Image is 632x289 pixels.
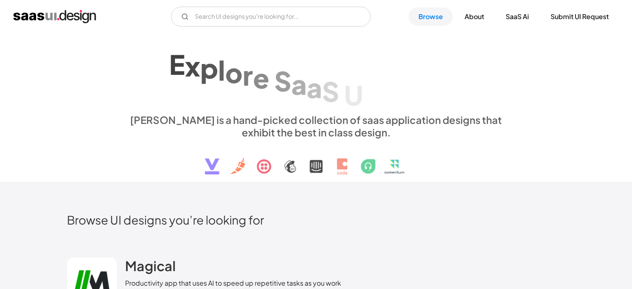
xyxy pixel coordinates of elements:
[218,54,225,86] div: l
[253,62,269,94] div: e
[307,72,322,104] div: a
[67,212,566,227] h2: Browse UI designs you’re looking for
[496,7,539,26] a: SaaS Ai
[171,7,371,27] input: Search UI designs you're looking for...
[541,7,619,26] a: Submit UI Request
[322,75,339,107] div: S
[190,138,442,182] img: text, icon, saas logo
[169,48,185,80] div: E
[274,65,291,97] div: S
[13,10,96,23] a: home
[455,7,494,26] a: About
[408,7,453,26] a: Browse
[171,7,371,27] form: Email Form
[125,257,176,278] a: Magical
[125,114,507,138] div: [PERSON_NAME] is a hand-picked collection of saas application designs that exhibit the best in cl...
[125,257,176,274] h2: Magical
[291,68,307,100] div: a
[125,42,507,106] h1: Explore SaaS UI design patterns & interactions.
[125,278,341,288] div: Productivity app that uses AI to speed up repetitive tasks as you work
[225,57,243,89] div: o
[185,50,200,82] div: x
[200,52,218,84] div: p
[344,79,363,111] div: U
[243,59,253,91] div: r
